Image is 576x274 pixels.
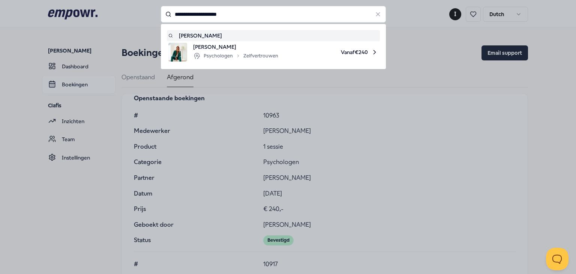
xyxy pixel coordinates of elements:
a: [PERSON_NAME] [168,32,378,40]
div: Psychologen Zelfvertrouwen [193,51,278,60]
a: product image[PERSON_NAME]PsychologenZelfvertrouwenVanaf€240 [168,43,378,62]
span: [PERSON_NAME] [193,43,278,51]
iframe: Help Scout Beacon - Open [546,248,568,270]
input: Search for products, categories or subcategories [161,6,386,23]
span: Vanaf € 240 [284,43,378,62]
img: product image [168,43,187,62]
